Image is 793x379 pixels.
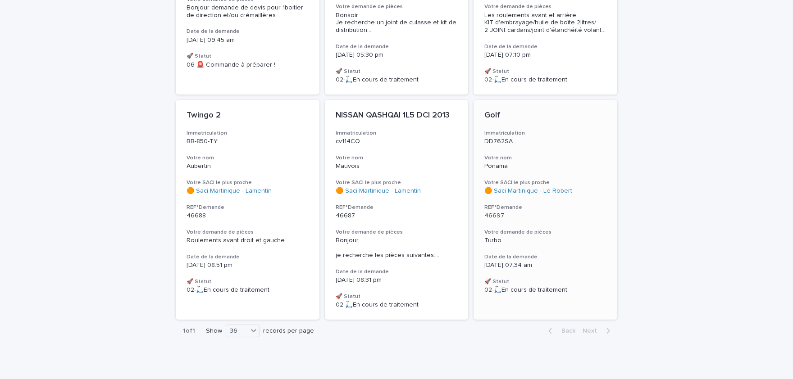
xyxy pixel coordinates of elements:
h3: Immatriculation [484,130,606,137]
p: [DATE] 07:10 pm [484,51,606,59]
p: 46688 [187,212,309,220]
p: Golf [484,111,606,121]
div: Bonjour, je recherche les pièces suivantes: -kit embrayage avec butée d'embrayage+volant moteur b... [336,237,458,259]
a: GolfImmatriculationDD762SAVotre nomPonamaVotre SACI le plus proche🟠 Saci Martinique - Le Robert R... [474,100,617,320]
span: Turbo [484,237,501,244]
p: 46687 [336,212,458,220]
span: Roulements avant droit et gauche [187,237,285,244]
span: Les roulements avant et arrière. KIT d'embrayage/huile de boîte 2litres/ 2 JOINt cardans/joint d'... [484,12,606,34]
h3: Immatriculation [336,130,458,137]
p: [DATE] 05:30 pm [336,51,458,59]
span: Bonsoir Je recherche un joint de culasse et kit de distribution ... [336,12,458,34]
p: [DATE] 08:51 pm [187,262,309,269]
p: Aubertin [187,162,309,170]
p: 02-🛴En cours de traitement [484,76,606,84]
p: BB-850-TY [187,138,309,145]
a: NISSAN QASHQAI 1L5 DCI 2013Immatriculationcv114CQVotre nomMauvoisVotre SACI le plus proche🟠 Saci ... [325,100,469,320]
a: 🟠 Saci Martinique - Lamentin [336,187,421,195]
h3: Votre SACI le plus proche [336,179,458,186]
p: cv114CQ [336,138,458,145]
h3: Date de la demande [187,28,309,35]
h3: Date de la demande [336,43,458,50]
h3: 🚀 Statut [187,53,309,60]
p: [DATE] 07:34 am [484,262,606,269]
p: 02-🛴En cours de traitement [336,76,458,84]
button: Next [579,327,617,335]
button: Back [541,327,579,335]
h3: Votre nom [336,154,458,162]
h3: Date de la demande [187,253,309,261]
h3: Votre demande de pièces [484,3,606,10]
p: [DATE] 09:45 am [187,36,309,44]
div: 36 [226,326,248,336]
p: DD762SA [484,138,606,145]
span: Back [556,328,575,334]
h3: 🚀 Statut [484,278,606,285]
h3: Votre demande de pièces [336,229,458,236]
p: 02-🛴En cours de traitement [187,286,309,294]
p: 1 of 1 [176,320,202,342]
p: [DATE] 08:31 pm [336,276,458,284]
h3: Votre SACI le plus proche [484,179,606,186]
p: 46697 [484,212,606,220]
p: records per page [263,327,314,335]
h3: Date de la demande [484,253,606,261]
span: Bonjour demande de devis pour 1boitier de direction et/ou crémaillères . [187,5,305,18]
h3: REF°Demande [484,204,606,211]
h3: 🚀 Statut [187,278,309,285]
span: Bonjour, je recherche les pièces suivantes: ... [336,237,458,259]
span: Next [583,328,602,334]
p: Mauvois [336,162,458,170]
h3: 🚀 Statut [336,293,458,300]
h3: Votre demande de pièces [336,3,458,10]
h3: Date de la demande [484,43,606,50]
h3: Votre nom [484,154,606,162]
h3: 🚀 Statut [336,68,458,75]
h3: Votre demande de pièces [484,229,606,236]
p: Ponama [484,162,606,170]
h3: Date de la demande [336,268,458,275]
p: NISSAN QASHQAI 1L5 DCI 2013 [336,111,458,121]
a: Twingo 2ImmatriculationBB-850-TYVotre nomAubertinVotre SACI le plus proche🟠 Saci Martinique - Lam... [176,100,319,320]
h3: Votre nom [187,154,309,162]
h3: REF°Demande [187,204,309,211]
h3: 🚀 Statut [484,68,606,75]
h3: REF°Demande [336,204,458,211]
a: 🟠 Saci Martinique - Lamentin [187,187,272,195]
a: 🟠 Saci Martinique - Le Robert [484,187,572,195]
h3: Votre SACI le plus proche [187,179,309,186]
h3: Votre demande de pièces [187,229,309,236]
p: 02-🛴En cours de traitement [336,301,458,309]
div: Bonsoir Je recherche un joint de culasse et kit de distribution Merci G. JEAN [336,12,458,34]
p: Twingo 2 [187,111,309,121]
p: 02-🛴En cours de traitement [484,286,606,294]
h3: Immatriculation [187,130,309,137]
p: 06-🚨 Commande à préparer ! [187,61,309,69]
p: Show [206,327,222,335]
